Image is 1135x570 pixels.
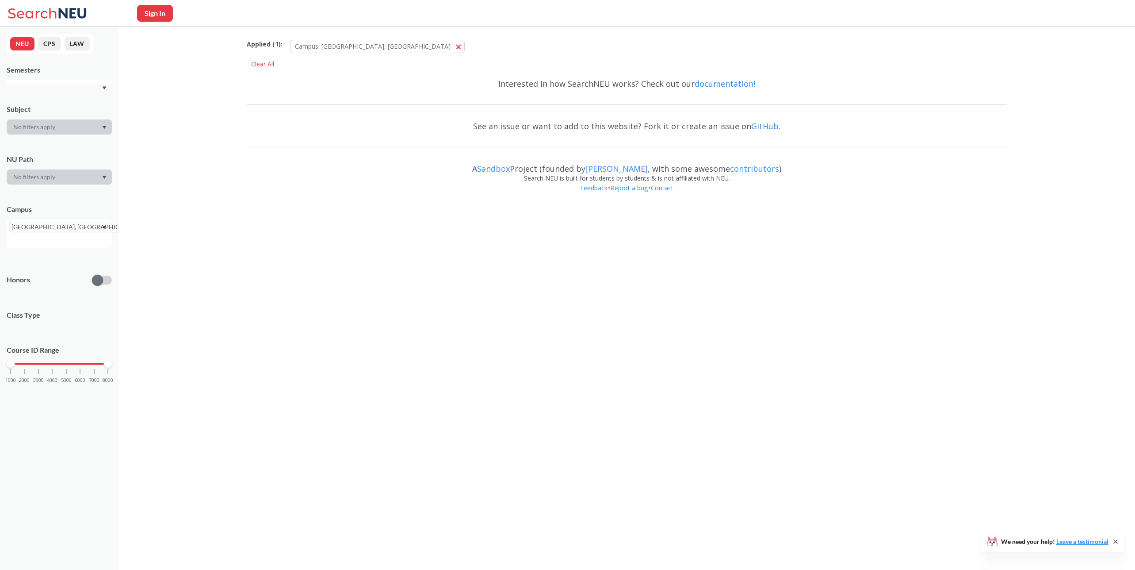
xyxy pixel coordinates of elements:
div: [GEOGRAPHIC_DATA], [GEOGRAPHIC_DATA]X to remove pillDropdown arrow [7,220,112,248]
div: Semesters [7,65,112,75]
button: LAW [65,37,90,50]
a: Feedback [580,184,608,192]
span: 5000 [61,378,72,383]
svg: Dropdown arrow [102,226,107,229]
a: [PERSON_NAME] [585,163,648,174]
div: A Project (founded by , with some awesome ) [247,156,1007,173]
svg: Dropdown arrow [102,86,107,90]
div: Dropdown arrow [7,119,112,135]
div: See an issue or want to add to this website? Fork it or create an issue on . [247,113,1007,139]
button: CPS [38,37,61,50]
button: NEU [10,37,34,50]
span: 4000 [47,378,57,383]
span: 8000 [103,378,113,383]
span: Campus: [GEOGRAPHIC_DATA], [GEOGRAPHIC_DATA] [295,42,451,50]
div: • • [247,183,1007,206]
button: Campus: [GEOGRAPHIC_DATA], [GEOGRAPHIC_DATA] [290,40,465,53]
div: Subject [7,104,112,114]
button: Sign In [137,5,173,22]
span: 3000 [33,378,44,383]
div: Clear All [247,58,279,71]
div: NU Path [7,154,112,164]
a: documentation! [695,78,755,89]
span: 6000 [75,378,85,383]
div: Campus [7,204,112,214]
a: Report a bug [610,184,648,192]
span: [GEOGRAPHIC_DATA], [GEOGRAPHIC_DATA]X to remove pill [9,222,149,232]
span: 2000 [19,378,30,383]
span: Applied ( 1 ): [247,39,283,49]
a: Leave a testimonial [1056,538,1108,545]
a: GitHub [751,121,779,131]
div: Search NEU is built for students by students & is not affiliated with NEU. [247,173,1007,183]
svg: Dropdown arrow [102,176,107,179]
div: Dropdown arrow [7,169,112,185]
p: Course ID Range [7,345,112,355]
svg: Dropdown arrow [102,126,107,129]
span: 7000 [89,378,99,383]
div: Interested in how SearchNEU works? Check out our [247,71,1007,96]
span: Class Type [7,310,112,320]
a: Contact [650,184,674,192]
span: We need your help! [1001,539,1108,545]
a: Sandbox [477,163,510,174]
p: Honors [7,275,30,285]
span: 1000 [5,378,16,383]
a: contributors [730,163,779,174]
